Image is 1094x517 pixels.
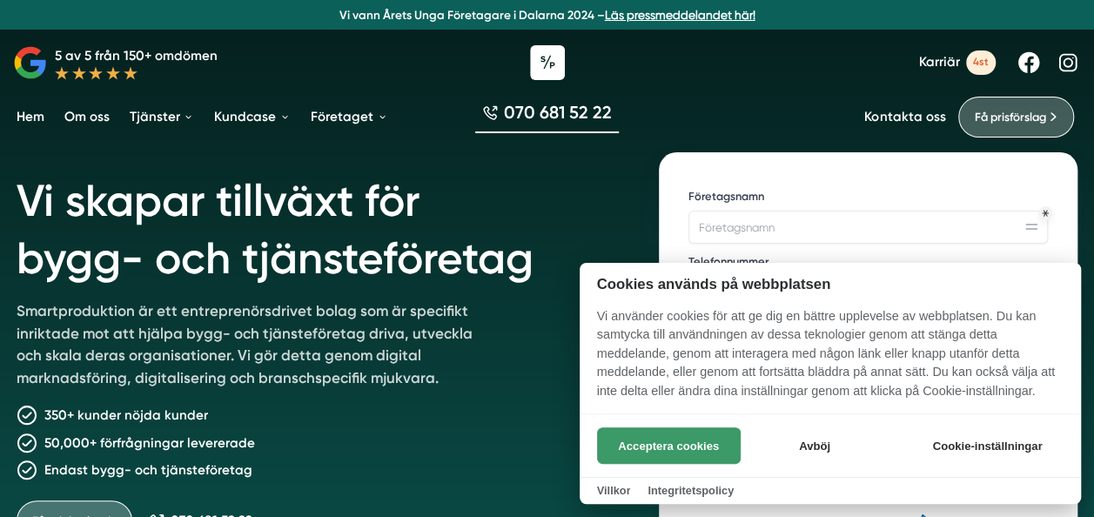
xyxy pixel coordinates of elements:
button: Cookie-inställningar [911,427,1064,464]
button: Avböj [745,427,883,464]
a: Integritetspolicy [648,484,734,497]
a: Villkor [597,484,631,497]
h2: Cookies används på webbplatsen [580,276,1081,292]
p: Vi använder cookies för att ge dig en bättre upplevelse av webbplatsen. Du kan samtycka till anvä... [580,307,1081,413]
button: Acceptera cookies [597,427,741,464]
